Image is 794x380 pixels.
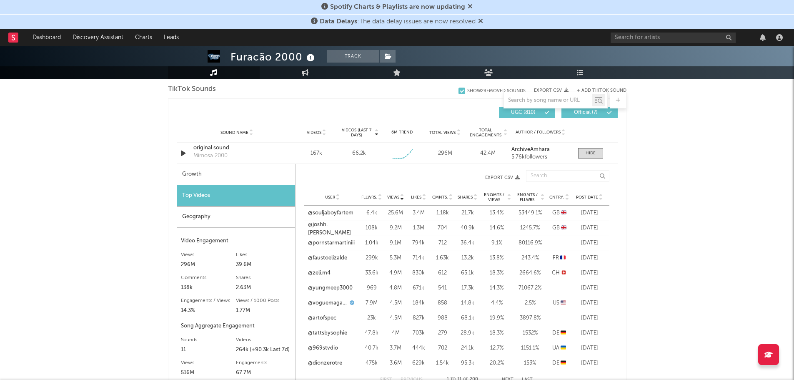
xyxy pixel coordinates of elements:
[27,29,67,46] a: Dashboard
[432,209,453,217] div: 1.18k
[516,299,545,307] div: 2.5 %
[504,110,543,115] span: UGC ( 810 )
[482,192,506,202] span: Engmts / Views
[307,130,321,135] span: Videos
[516,284,545,292] div: 71067.2 %
[516,314,545,322] div: 3897.8 %
[549,299,570,307] div: US
[457,314,478,322] div: 68.1k
[457,209,478,217] div: 21.7k
[549,359,570,367] div: DE
[482,269,511,277] div: 18.3 %
[386,224,405,232] div: 9.2M
[308,329,347,337] a: @tattsbysophie
[361,224,382,232] div: 108k
[468,128,502,138] span: Total Engagements
[193,144,281,152] div: original sound
[458,195,473,200] span: Shares
[177,185,295,206] div: Top Videos
[574,239,605,247] div: [DATE]
[534,88,569,93] button: Export CSV
[426,149,464,158] div: 296M
[457,329,478,337] div: 28.9k
[482,299,511,307] div: 4.4 %
[549,209,570,217] div: GB
[409,359,428,367] div: 629k
[511,154,569,160] div: 5.76k followers
[457,344,478,352] div: 24.1k
[561,360,566,366] span: 🇩🇪
[467,88,526,94] div: Show 2 Removed Sounds
[574,209,605,217] div: [DATE]
[181,283,236,293] div: 138k
[549,344,570,352] div: UA
[361,359,382,367] div: 475k
[432,314,453,322] div: 988
[526,170,609,182] input: Search...
[361,254,382,262] div: 299k
[574,314,605,322] div: [DATE]
[409,239,428,247] div: 794k
[361,314,382,322] div: 23k
[193,152,228,160] div: Mimosa 2000
[574,269,605,277] div: [DATE]
[574,284,605,292] div: [DATE]
[409,299,428,307] div: 184k
[181,306,236,316] div: 14.3%
[387,195,399,200] span: Views
[516,359,545,367] div: 153 %
[386,314,405,322] div: 4.5M
[236,296,291,306] div: Views / 1000 Posts
[325,195,335,200] span: User
[516,239,545,247] div: 80116.9 %
[432,224,453,232] div: 704
[516,269,545,277] div: 2664.6 %
[457,359,478,367] div: 95.3k
[409,344,428,352] div: 444k
[220,130,248,135] span: Sound Name
[482,224,511,232] div: 14.6 %
[129,29,158,46] a: Charts
[561,300,566,306] span: 🇺🇸
[312,175,520,180] button: Export CSV
[236,335,291,345] div: Videos
[561,210,566,216] span: 🇬🇧
[560,255,566,261] span: 🇫🇷
[429,130,456,135] span: Total Views
[181,345,236,355] div: 11
[361,239,382,247] div: 1.04k
[409,269,428,277] div: 830k
[308,299,348,307] a: @voguemagazine
[320,18,357,25] span: Data Delays
[511,147,569,153] a: ArchiveAmhara
[432,195,448,200] span: Cmnts.
[567,110,605,115] span: Official ( 7 )
[516,130,561,135] span: Author / Followers
[361,344,382,352] div: 40.7k
[499,107,555,118] button: UGC(810)
[574,224,605,232] div: [DATE]
[308,239,355,247] a: @pornstarmartiniii
[516,254,545,262] div: 243.4 %
[308,221,357,237] a: @joshh.[PERSON_NAME]
[361,284,382,292] div: 969
[561,107,618,118] button: Official(7)
[411,195,421,200] span: Likes
[457,284,478,292] div: 17.3k
[386,344,405,352] div: 3.7M
[236,260,291,270] div: 39.6M
[409,209,428,217] div: 3.4M
[457,299,478,307] div: 14.8k
[158,29,185,46] a: Leads
[574,359,605,367] div: [DATE]
[482,254,511,262] div: 13.8 %
[308,254,347,262] a: @faustoelizalde
[482,329,511,337] div: 18.3 %
[236,273,291,283] div: Shares
[482,359,511,367] div: 20.2 %
[457,269,478,277] div: 65.1k
[432,344,453,352] div: 702
[386,299,405,307] div: 4.5M
[177,206,295,228] div: Geography
[549,314,570,322] div: -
